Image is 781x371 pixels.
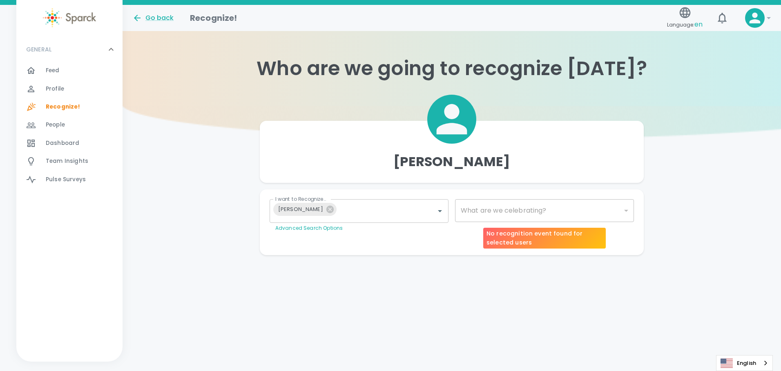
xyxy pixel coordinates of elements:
[16,98,123,116] a: Recognize!
[667,19,703,30] span: Language:
[16,116,123,134] a: People
[664,4,706,33] button: Language:en
[273,204,328,214] span: [PERSON_NAME]
[46,103,80,111] span: Recognize!
[46,176,86,184] span: Pulse Surveys
[123,57,781,80] h1: Who are we going to recognize [DATE]?
[190,11,237,24] h1: Recognize!
[16,62,123,80] a: Feed
[434,205,446,217] button: Open
[132,13,174,23] button: Go back
[46,121,65,129] span: People
[16,152,123,170] a: Team Insights
[46,67,60,75] span: Feed
[16,134,123,152] a: Dashboard
[716,355,773,371] div: Language
[716,355,772,371] a: English
[26,45,51,53] p: GENERAL
[483,228,606,249] div: No recognition event found for selected users
[275,224,343,231] a: Advanced Search Options
[16,171,123,189] a: Pulse Surveys
[16,62,123,192] div: GENERAL
[46,157,88,165] span: Team Insights
[46,139,79,147] span: Dashboard
[16,8,123,27] a: Sparck logo
[716,355,773,371] aside: Language selected: English
[46,85,64,93] span: Profile
[275,195,326,202] label: I want to Recognize...
[16,80,123,98] a: Profile
[694,20,703,29] span: en
[273,203,337,216] div: [PERSON_NAME]
[16,37,123,62] div: GENERAL
[393,153,511,170] h4: [PERSON_NAME]
[43,8,96,27] img: Sparck logo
